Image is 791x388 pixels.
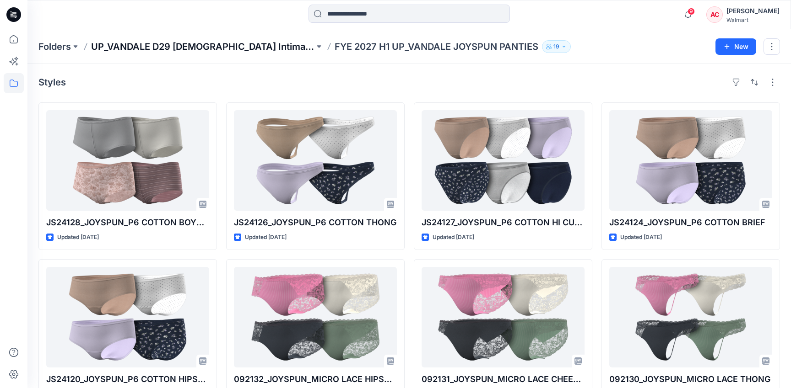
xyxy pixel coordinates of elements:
[609,110,772,211] a: JS24124_JOYSPUN_P6 COTTON BRIEF
[422,110,585,211] a: JS24127_JOYSPUN_P6 COTTON HI CUT BIKINI
[234,373,397,386] p: 092132_JOYSPUN_MICRO LACE HIPSTER
[46,267,209,367] a: JS24120_JOYSPUN_P6 COTTON HIPSTER
[245,233,287,242] p: Updated [DATE]
[46,110,209,211] a: JS24128_JOYSPUN_P6 COTTON BOYSHORT
[542,40,571,53] button: 19
[715,38,756,55] button: New
[726,16,780,23] div: Walmart
[433,233,474,242] p: Updated [DATE]
[726,5,780,16] div: [PERSON_NAME]
[422,373,585,386] p: 092131_JOYSPUN_MICRO LACE CHEEKY
[688,8,695,15] span: 9
[46,216,209,229] p: JS24128_JOYSPUN_P6 COTTON BOYSHORT
[422,216,585,229] p: JS24127_JOYSPUN_P6 COTTON HI CUT BIKINI
[46,373,209,386] p: JS24120_JOYSPUN_P6 COTTON HIPSTER
[38,40,71,53] a: Folders
[609,267,772,367] a: 092130_JOYSPUN_MICRO LACE THONG
[609,216,772,229] p: JS24124_JOYSPUN_P6 COTTON BRIEF
[91,40,314,53] a: UP_VANDALE D29 [DEMOGRAPHIC_DATA] Intimates - Joyspun
[620,233,662,242] p: Updated [DATE]
[234,216,397,229] p: JS24126_JOYSPUN_P6 COTTON THONG
[609,373,772,386] p: 092130_JOYSPUN_MICRO LACE THONG
[335,40,538,53] p: FYE 2027 H1 UP_VANDALE JOYSPUN PANTIES
[57,233,99,242] p: Updated [DATE]
[234,110,397,211] a: JS24126_JOYSPUN_P6 COTTON THONG
[234,267,397,367] a: 092132_JOYSPUN_MICRO LACE HIPSTER
[422,267,585,367] a: 092131_JOYSPUN_MICRO LACE CHEEKY
[553,42,559,52] p: 19
[706,6,723,23] div: AC
[38,77,66,88] h4: Styles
